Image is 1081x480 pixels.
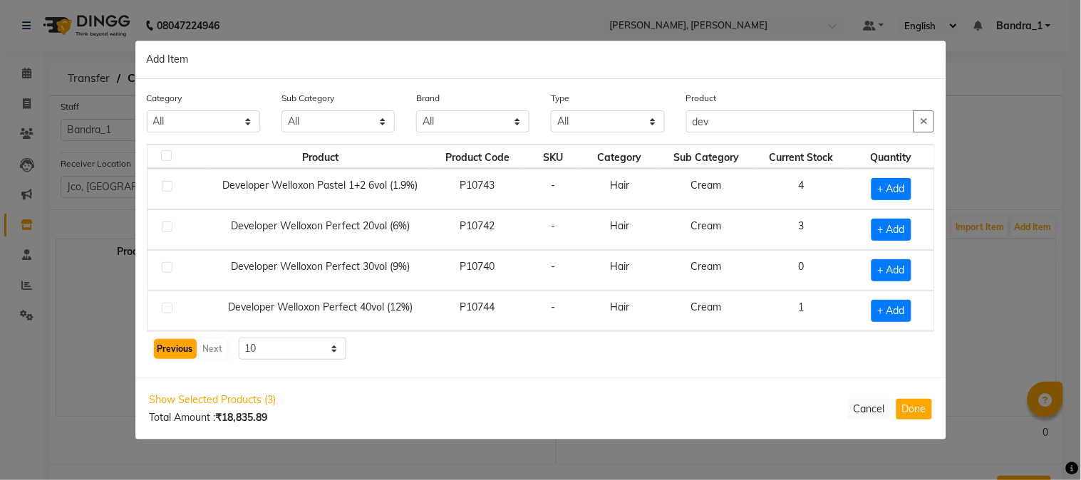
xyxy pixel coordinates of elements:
td: - [524,209,581,250]
th: Sub Category [658,145,755,169]
td: Cream [658,291,755,331]
span: + Add [871,259,911,281]
button: Previous [154,339,197,359]
b: ₹18,835.89 [216,411,268,424]
td: 0 [755,250,849,291]
td: 3 [755,209,849,250]
td: Cream [658,169,755,209]
label: Product [686,92,717,105]
td: Developer Welloxon Perfect 20vol (6%) [210,209,430,250]
button: Done [896,399,932,419]
th: SKU [524,145,581,169]
label: Type [551,92,569,105]
th: Product Code [430,145,525,169]
input: Search or Scan Product [686,110,915,132]
td: Cream [658,250,755,291]
label: Category [147,92,182,105]
label: Sub Category [281,92,334,105]
th: Current Stock [755,145,849,169]
td: P10743 [430,169,525,209]
th: Product [210,145,430,169]
td: P10742 [430,209,525,250]
td: Developer Welloxon Perfect 40vol (12%) [210,291,430,331]
td: Developer Welloxon Perfect 30vol (9%) [210,250,430,291]
span: + Add [871,178,911,200]
span: + Add [871,219,911,241]
td: Cream [658,209,755,250]
td: - [524,169,581,209]
td: 1 [755,291,849,331]
th: Category [581,145,658,169]
td: P10744 [430,291,525,331]
td: P10740 [430,250,525,291]
td: - [524,291,581,331]
button: Cancel [848,399,891,419]
td: Developer Welloxon Pastel 1+2 6vol (1.9%) [210,169,430,209]
td: Hair [581,250,658,291]
td: Hair [581,291,658,331]
span: Total Amount : [150,411,268,424]
div: Add Item [135,41,946,79]
label: Brand [416,92,440,105]
td: - [524,250,581,291]
td: Hair [581,209,658,250]
th: Quantity [849,145,933,169]
span: + Add [871,300,911,322]
td: 4 [755,169,849,209]
td: Hair [581,169,658,209]
span: Show Selected Products (3) [150,392,276,407]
